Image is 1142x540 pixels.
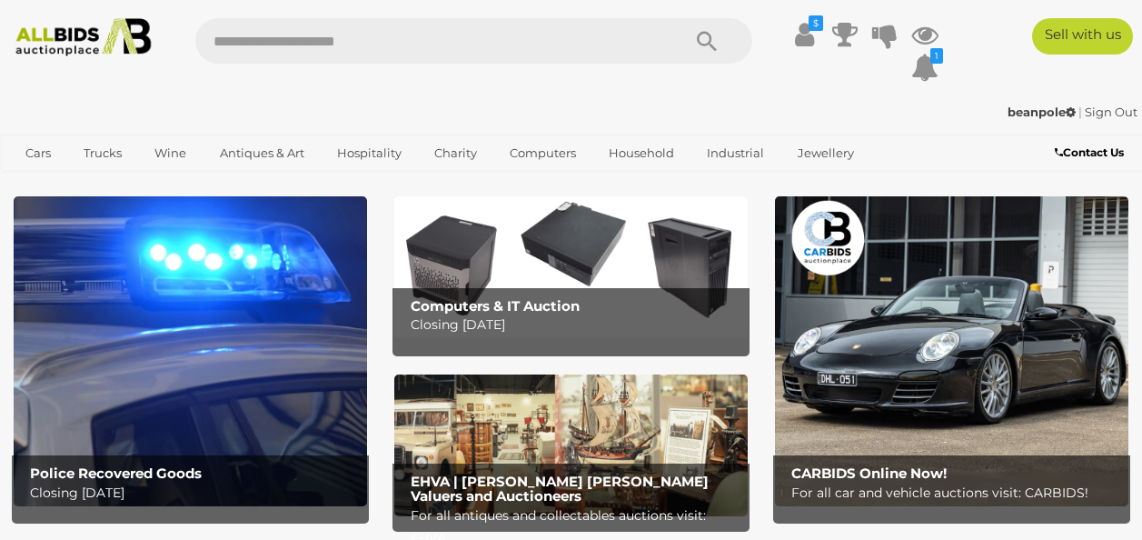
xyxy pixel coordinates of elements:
a: Wine [143,138,198,168]
b: Police Recovered Goods [30,465,202,482]
a: Cars [14,138,63,168]
strong: beanpole [1008,105,1076,119]
a: Sell with us [1032,18,1133,55]
a: Hospitality [325,138,413,168]
a: $ [791,18,819,51]
i: $ [809,15,823,31]
b: Computers & IT Auction [411,297,580,315]
a: Police Recovered Goods Police Recovered Goods Closing [DATE] [14,196,367,506]
p: For all car and vehicle auctions visit: CARBIDS! [791,482,1122,505]
b: EHVA | [PERSON_NAME] [PERSON_NAME] Valuers and Auctioneers [411,473,709,505]
img: EHVA | Evans Hastings Valuers and Auctioneers [394,375,748,516]
img: CARBIDS Online Now! [775,196,1128,506]
a: EHVA | Evans Hastings Valuers and Auctioneers EHVA | [PERSON_NAME] [PERSON_NAME] Valuers and Auct... [394,375,748,516]
a: Contact Us [1055,143,1128,163]
button: Search [661,18,752,64]
img: Computers & IT Auction [394,196,748,338]
a: Antiques & Art [208,138,316,168]
b: Contact Us [1055,145,1124,159]
a: [GEOGRAPHIC_DATA] [151,168,303,198]
p: Closing [DATE] [30,482,361,505]
p: Closing [DATE] [411,314,741,336]
a: beanpole [1008,105,1078,119]
a: CARBIDS Online Now! CARBIDS Online Now! For all car and vehicle auctions visit: CARBIDS! [775,196,1128,506]
a: 1 [911,51,938,84]
a: Computers & IT Auction Computers & IT Auction Closing [DATE] [394,196,748,338]
img: Police Recovered Goods [14,196,367,506]
a: Charity [422,138,489,168]
a: Jewellery [786,138,866,168]
i: 1 [930,48,943,64]
a: Computers [498,138,588,168]
a: Industrial [695,138,776,168]
img: Allbids.com.au [8,18,159,56]
a: Trucks [72,138,134,168]
a: Sports [81,168,142,198]
a: Household [597,138,686,168]
a: Office [14,168,72,198]
a: Sign Out [1085,105,1137,119]
span: | [1078,105,1082,119]
b: CARBIDS Online Now! [791,465,947,482]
